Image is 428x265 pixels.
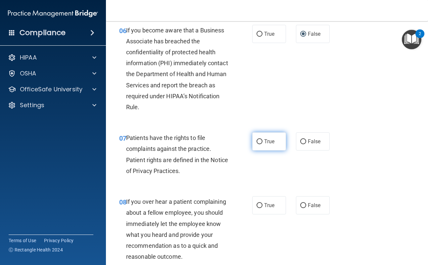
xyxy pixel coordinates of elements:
[264,138,274,145] span: True
[20,54,37,62] p: HIPAA
[419,34,421,42] div: 2
[257,32,262,37] input: True
[126,27,228,111] span: If you become aware that a Business Associate has breached the confidentiality of protected healt...
[300,203,306,208] input: False
[9,246,63,253] span: Ⓒ Rectangle Health 2024
[126,134,228,174] span: Patients have the rights to file complaints against the practice. Patient rights are defined in t...
[308,31,321,37] span: False
[264,202,274,208] span: True
[119,134,126,142] span: 07
[20,101,44,109] p: Settings
[300,139,306,144] input: False
[44,237,74,244] a: Privacy Policy
[8,101,96,109] a: Settings
[308,138,321,145] span: False
[20,85,82,93] p: OfficeSafe University
[395,219,420,244] iframe: Drift Widget Chat Controller
[9,237,36,244] a: Terms of Use
[257,139,262,144] input: True
[402,30,421,49] button: Open Resource Center, 2 new notifications
[20,28,66,37] h4: Compliance
[308,202,321,208] span: False
[8,54,96,62] a: HIPAA
[8,69,96,77] a: OSHA
[20,69,36,77] p: OSHA
[300,32,306,37] input: False
[257,203,262,208] input: True
[119,198,126,206] span: 08
[119,27,126,35] span: 06
[8,7,98,20] img: PMB logo
[8,85,96,93] a: OfficeSafe University
[126,198,226,260] span: If you over hear a patient complaining about a fellow employee, you should immediately let the em...
[264,31,274,37] span: True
